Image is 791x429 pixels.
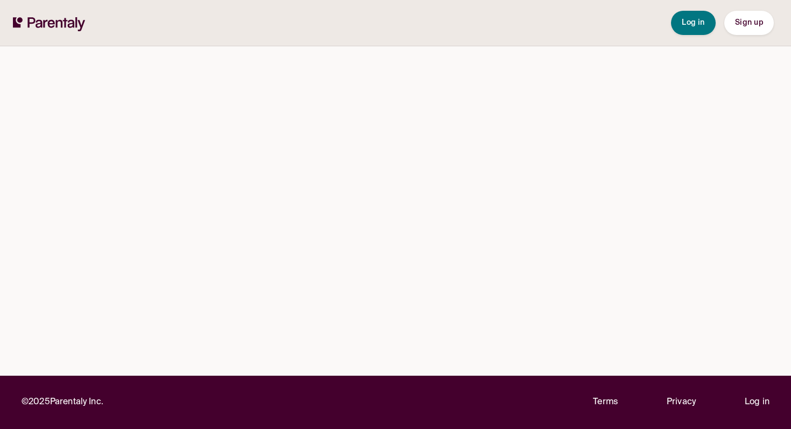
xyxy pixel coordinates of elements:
[671,11,716,35] button: Log in
[22,395,103,410] p: © 2025 Parentaly Inc.
[735,19,763,26] span: Sign up
[667,395,696,410] a: Privacy
[745,395,769,410] a: Log in
[724,11,774,35] button: Sign up
[593,395,618,410] a: Terms
[682,19,705,26] span: Log in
